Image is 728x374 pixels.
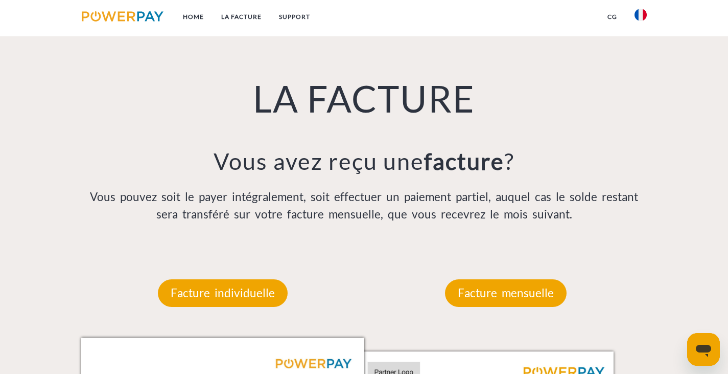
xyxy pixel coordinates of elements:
p: Vous pouvez soit le payer intégralement, soit effectuer un paiement partiel, auquel cas le solde ... [81,188,647,223]
img: logo-powerpay.svg [82,11,164,21]
a: Support [270,8,319,26]
p: Facture individuelle [158,279,288,307]
a: LA FACTURE [213,8,270,26]
a: Home [174,8,213,26]
a: CG [599,8,626,26]
h1: LA FACTURE [81,75,647,121]
iframe: Bouton de lancement de la fenêtre de messagerie [687,333,720,366]
p: Facture mensuelle [445,279,567,307]
b: facture [424,147,504,175]
img: fr [635,9,647,21]
h3: Vous avez reçu une ? [81,147,647,175]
